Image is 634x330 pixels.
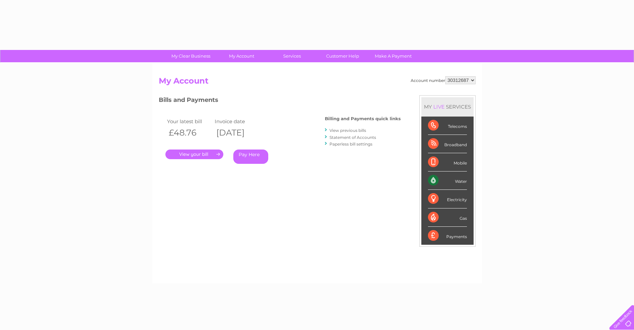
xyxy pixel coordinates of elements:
[329,142,372,147] a: Paperless bill settings
[213,117,261,126] td: Invoice date
[163,50,218,62] a: My Clear Business
[159,76,476,89] h2: My Account
[366,50,421,62] a: Make A Payment
[428,117,467,135] div: Telecoms
[213,126,261,140] th: [DATE]
[329,135,376,140] a: Statement of Accounts
[165,117,213,126] td: Your latest bill
[265,50,319,62] a: Services
[325,116,401,121] h4: Billing and Payments quick links
[411,76,476,84] div: Account number
[329,128,366,133] a: View previous bills
[428,190,467,208] div: Electricity
[432,104,446,110] div: LIVE
[421,97,474,116] div: MY SERVICES
[428,135,467,153] div: Broadband
[315,50,370,62] a: Customer Help
[428,227,467,245] div: Payments
[233,150,268,164] a: Pay Here
[428,171,467,190] div: Water
[165,150,223,159] a: .
[214,50,269,62] a: My Account
[159,95,401,107] h3: Bills and Payments
[428,208,467,227] div: Gas
[428,153,467,171] div: Mobile
[165,126,213,140] th: £48.76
